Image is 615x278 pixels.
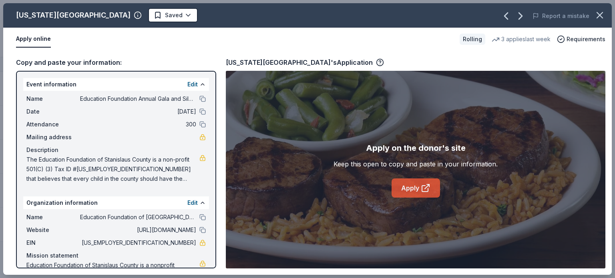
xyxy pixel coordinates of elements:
span: The Education Foundation of Stanislaus County is a non-profit 501(C) (3) Tax ID #[US_EMPLOYER_IDE... [26,155,199,184]
div: 3 applies last week [492,34,551,44]
span: EIN [26,238,80,248]
button: Report a mistake [533,11,589,21]
span: Website [26,225,80,235]
span: Attendance [26,120,80,129]
span: Education Foundation of [GEOGRAPHIC_DATA] [80,212,196,222]
span: [DATE] [80,107,196,116]
div: Keep this open to copy and paste in your information. [334,159,498,169]
span: Requirements [567,34,605,44]
div: Event information [23,78,209,91]
div: [US_STATE][GEOGRAPHIC_DATA]'s Application [226,57,384,68]
div: [US_STATE][GEOGRAPHIC_DATA] [16,9,131,22]
button: Apply online [16,31,51,48]
button: Saved [148,8,198,22]
span: Mailing address [26,132,80,142]
button: Edit [187,80,198,89]
span: Name [26,212,80,222]
div: Description [26,145,206,155]
a: Apply [392,178,440,198]
span: Education Foundation Annual Gala and Silent Auction [80,94,196,104]
span: Saved [165,10,183,20]
span: 300 [80,120,196,129]
div: Apply on the donor's site [366,142,466,154]
span: [URL][DOMAIN_NAME] [80,225,196,235]
span: Name [26,94,80,104]
span: Date [26,107,80,116]
span: [US_EMPLOYER_IDENTIFICATION_NUMBER] [80,238,196,248]
button: Edit [187,198,198,208]
div: Mission statement [26,251,206,260]
button: Requirements [557,34,605,44]
div: Organization information [23,196,209,209]
div: Copy and paste your information: [16,57,216,68]
div: Rolling [460,34,485,45]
